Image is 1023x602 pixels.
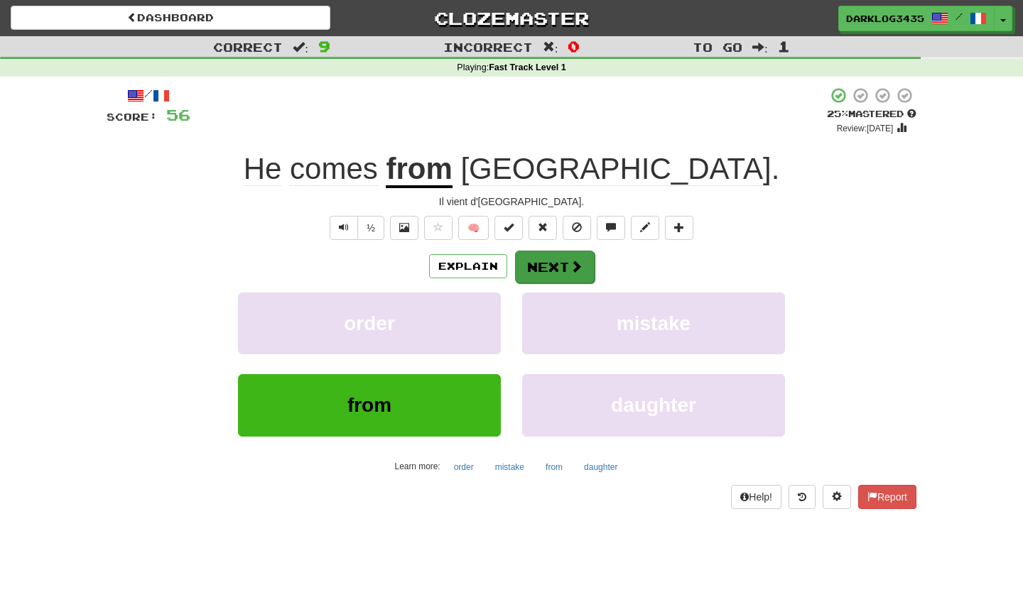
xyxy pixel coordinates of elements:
span: daughter [611,394,696,416]
button: mistake [487,456,532,478]
span: 9 [318,38,330,55]
button: Help! [731,485,781,509]
button: Next [515,251,595,283]
button: order [238,292,501,354]
button: Favorite sentence (alt+f) [424,216,453,240]
span: : [543,41,558,53]
button: Round history (alt+y) [789,485,816,509]
button: daughter [522,374,785,436]
button: mistake [522,292,785,354]
strong: Fast Track Level 1 [489,62,566,72]
span: Correct [213,40,283,54]
span: from [347,394,391,416]
span: order [344,312,395,334]
button: 🧠 [458,216,489,240]
div: Il vient d'[GEOGRAPHIC_DATA]. [107,195,916,209]
button: Explain [429,254,507,278]
span: To go [693,40,742,54]
span: Score: [107,111,158,123]
button: Set this sentence to 100% Mastered (alt+m) [494,216,523,240]
a: Dashboard [11,6,330,30]
button: ½ [357,216,384,240]
div: Text-to-speech controls [327,216,384,240]
button: daughter [576,456,625,478]
button: Discuss sentence (alt+u) [597,216,625,240]
button: Show image (alt+x) [390,216,418,240]
span: 1 [778,38,790,55]
span: Incorrect [443,40,533,54]
span: comes [290,152,378,186]
span: mistake [617,312,691,334]
span: . [453,152,780,186]
span: DarkLog3435 [846,12,924,25]
button: Reset to 0% Mastered (alt+r) [529,216,557,240]
span: 56 [166,106,190,124]
button: order [446,456,482,478]
div: / [107,87,190,104]
button: Add to collection (alt+a) [665,216,693,240]
button: from [538,456,570,478]
button: Report [858,485,916,509]
small: Review: [DATE] [837,124,894,133]
div: Mastered [827,108,916,121]
u: from [386,152,452,188]
button: Play sentence audio (ctl+space) [330,216,358,240]
span: 0 [568,38,580,55]
span: 25 % [827,108,848,119]
span: / [956,11,963,21]
a: Clozemaster [352,6,671,31]
button: from [238,374,501,436]
button: Edit sentence (alt+d) [631,216,659,240]
small: Learn more: [395,461,440,471]
span: [GEOGRAPHIC_DATA] [460,152,771,186]
a: DarkLog3435 / [838,6,995,31]
button: Ignore sentence (alt+i) [563,216,591,240]
span: : [752,41,768,53]
span: : [293,41,308,53]
span: He [244,152,282,186]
